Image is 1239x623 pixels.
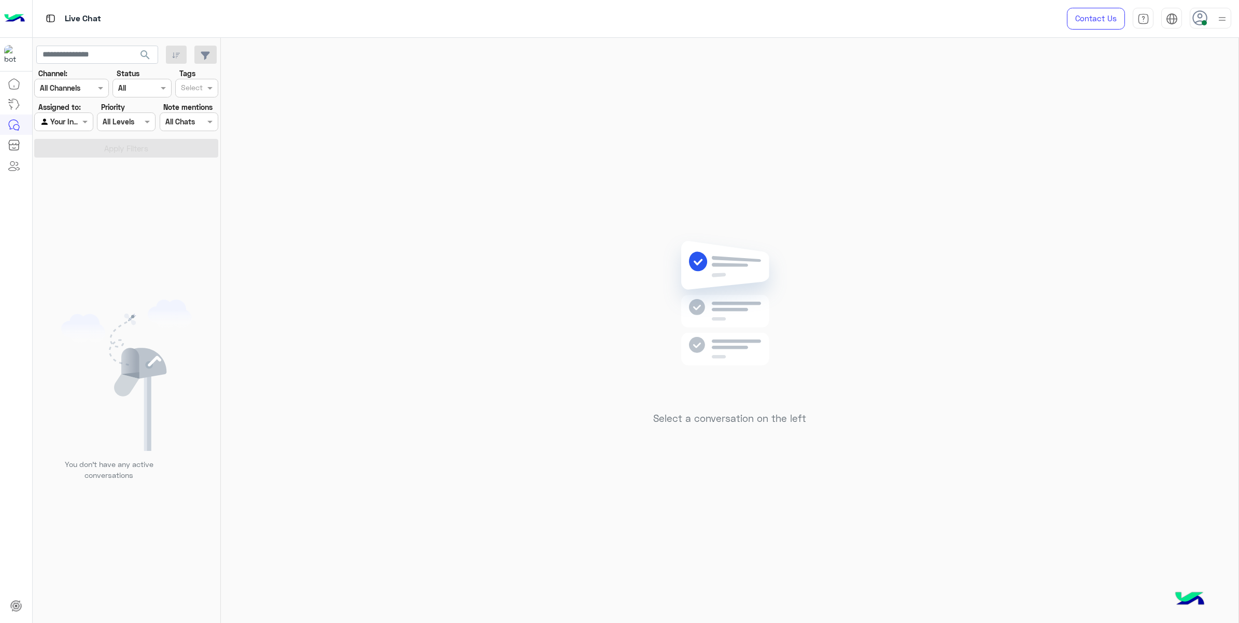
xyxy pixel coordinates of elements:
img: tab [44,12,57,25]
div: Select [179,82,203,95]
p: Live Chat [65,12,101,26]
img: tab [1137,13,1149,25]
img: hulul-logo.png [1172,582,1208,618]
label: Note mentions [163,102,213,112]
img: 1403182699927242 [4,45,23,64]
button: Apply Filters [34,139,218,158]
label: Assigned to: [38,102,81,112]
p: You don’t have any active conversations [57,459,161,481]
label: Priority [101,102,125,112]
a: tab [1133,8,1153,30]
a: Contact Us [1067,8,1125,30]
img: profile [1216,12,1229,25]
img: no messages [655,233,805,405]
span: search [139,49,151,61]
img: Logo [4,8,25,30]
button: search [133,46,158,68]
h5: Select a conversation on the left [653,413,806,424]
img: empty users [61,300,192,451]
img: tab [1166,13,1178,25]
label: Status [117,68,139,79]
label: Channel: [38,68,67,79]
label: Tags [179,68,195,79]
